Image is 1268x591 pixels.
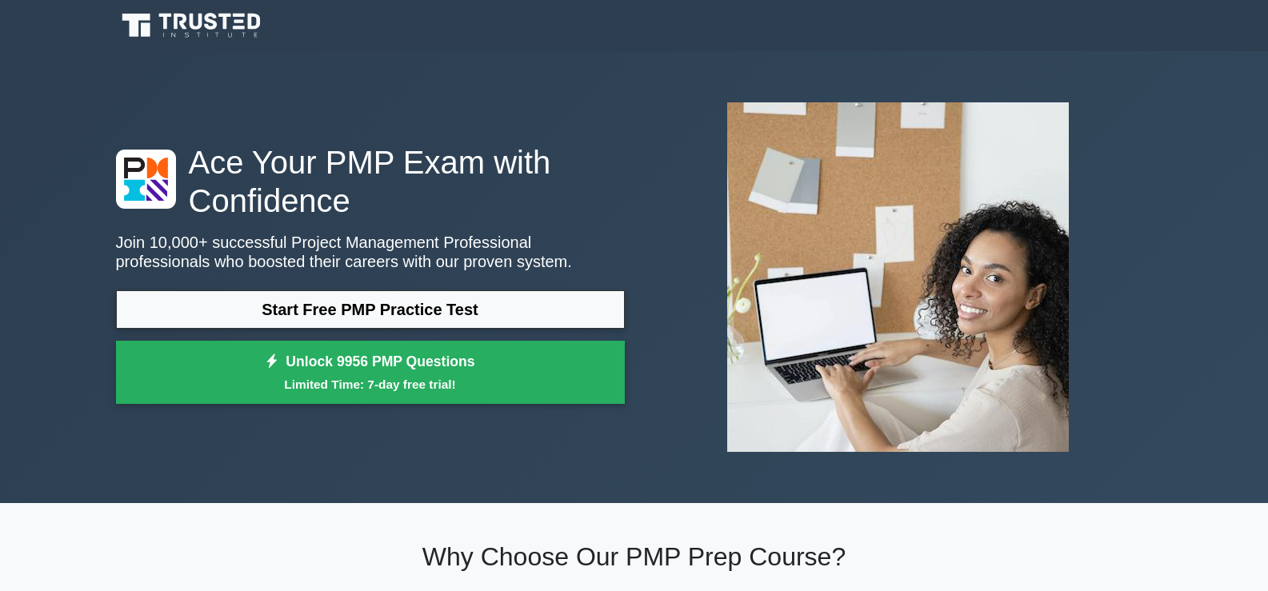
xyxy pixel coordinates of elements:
[116,143,625,220] h1: Ace Your PMP Exam with Confidence
[116,233,625,271] p: Join 10,000+ successful Project Management Professional professionals who boosted their careers w...
[116,290,625,329] a: Start Free PMP Practice Test
[136,375,605,393] small: Limited Time: 7-day free trial!
[116,541,1153,572] h2: Why Choose Our PMP Prep Course?
[116,341,625,405] a: Unlock 9956 PMP QuestionsLimited Time: 7-day free trial!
